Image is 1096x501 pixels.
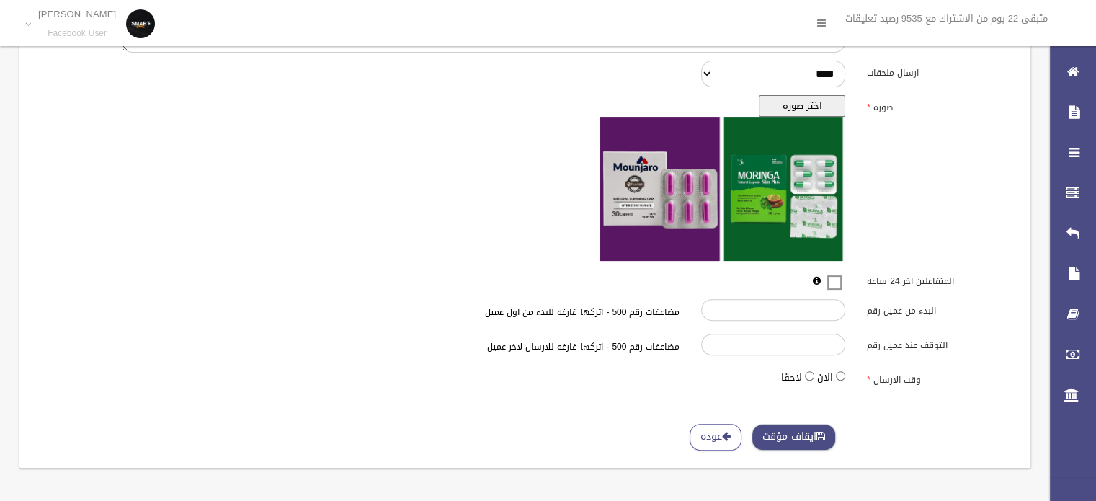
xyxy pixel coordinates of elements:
label: البدء من عميل رقم [856,299,1022,319]
label: ارسال ملحقات [856,61,1022,81]
img: معاينه الصوره [599,117,845,261]
label: المتفاعلين اخر 24 ساعه [856,269,1022,289]
label: وقت الارسال [856,368,1022,389]
label: لاحقا [781,369,802,386]
label: صوره [856,95,1022,115]
small: Facebook User [38,28,116,39]
button: ايقاف مؤقت [752,424,836,451]
button: اختر صوره [759,95,845,117]
h6: مضاعفات رقم 500 - اتركها فارغه للارسال لاخر عميل [288,342,680,352]
label: الان [817,369,833,386]
label: التوقف عند عميل رقم [856,334,1022,354]
h6: مضاعفات رقم 500 - اتركها فارغه للبدء من اول عميل [288,308,680,317]
p: [PERSON_NAME] [38,9,116,19]
a: عوده [690,424,741,451]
